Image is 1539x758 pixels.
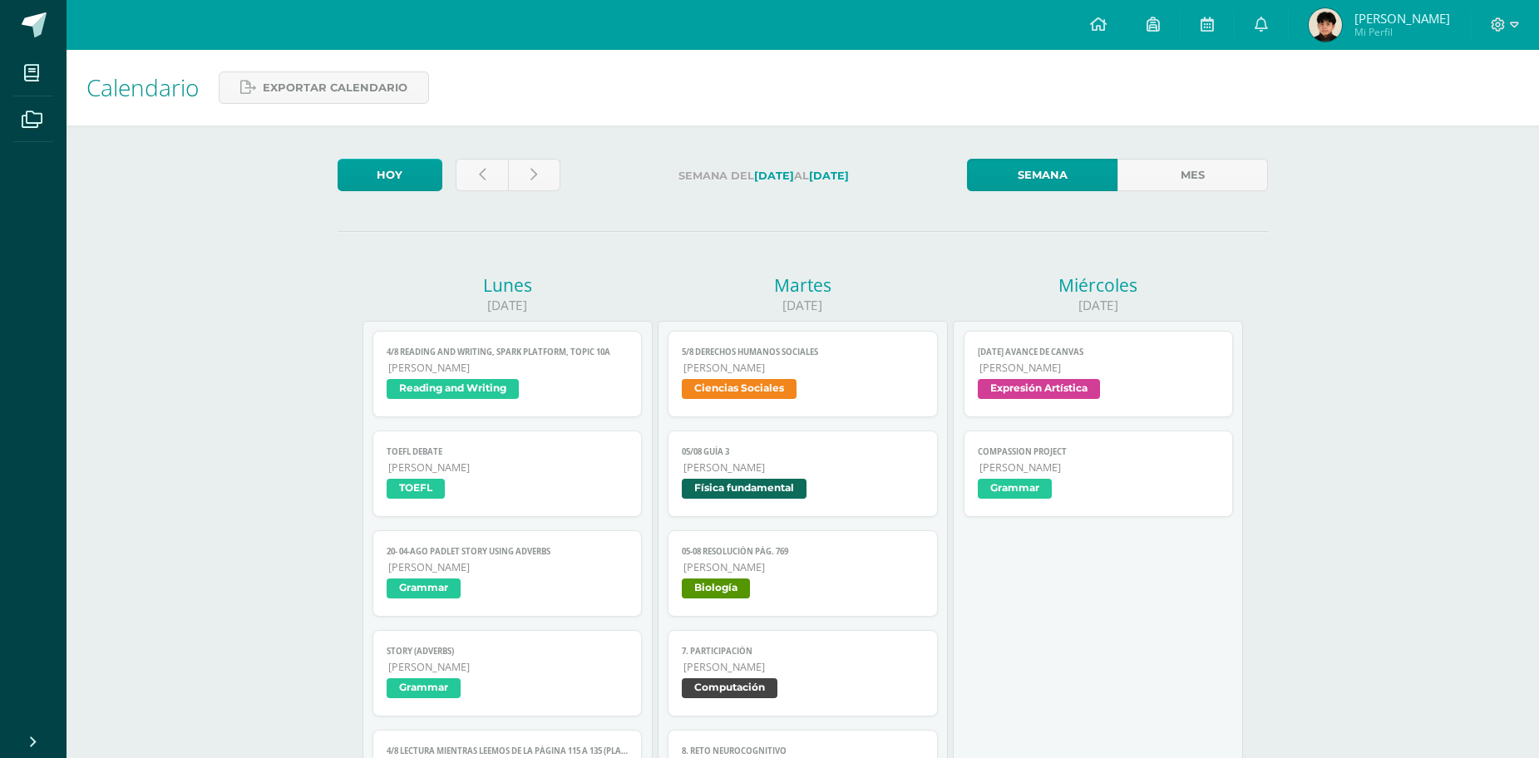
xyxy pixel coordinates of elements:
[668,331,938,417] a: 5/8 Derechos Humanos Sociales[PERSON_NAME]Ciencias Sociales
[683,560,924,574] span: [PERSON_NAME]
[682,646,924,657] span: 7. Participación
[683,660,924,674] span: [PERSON_NAME]
[1309,8,1342,42] img: df962ed01f737edf80b9344964ad4743.png
[387,678,461,698] span: Grammar
[363,297,653,314] div: [DATE]
[387,347,629,357] span: 4/8 REading and Writing, Spark platform, topic 10A
[363,273,653,297] div: Lunes
[1117,159,1268,191] a: Mes
[388,560,629,574] span: [PERSON_NAME]
[388,460,629,475] span: [PERSON_NAME]
[372,530,643,617] a: 20- 04-ago Padlet Story using Adverbs[PERSON_NAME]Grammar
[387,578,461,598] span: Grammar
[979,361,1220,375] span: [PERSON_NAME]
[953,273,1243,297] div: Miércoles
[683,361,924,375] span: [PERSON_NAME]
[953,297,1243,314] div: [DATE]
[387,446,629,457] span: TOEFL Debate
[388,361,629,375] span: [PERSON_NAME]
[658,273,948,297] div: Martes
[967,159,1117,191] a: Semana
[668,630,938,716] a: 7. Participación[PERSON_NAME]Computación
[387,646,629,657] span: STORY (ADVERBS)
[1354,10,1450,27] span: [PERSON_NAME]
[682,379,797,399] span: Ciencias Sociales
[682,479,806,499] span: Física fundamental
[668,530,938,617] a: 05-08 Resolución pág. 769[PERSON_NAME]Biología
[387,479,445,499] span: TOEFL
[979,460,1220,475] span: [PERSON_NAME]
[964,431,1234,517] a: Compassion project[PERSON_NAME]Grammar
[219,71,429,104] a: Exportar calendario
[263,72,407,103] span: Exportar calendario
[978,347,1220,357] span: [DATE] avance de canvas
[978,446,1220,457] span: Compassion project
[682,678,777,698] span: Computación
[683,460,924,475] span: [PERSON_NAME]
[86,71,199,103] span: Calendario
[809,170,849,182] strong: [DATE]
[372,431,643,517] a: TOEFL Debate[PERSON_NAME]TOEFL
[978,479,1052,499] span: Grammar
[372,331,643,417] a: 4/8 REading and Writing, Spark platform, topic 10A[PERSON_NAME]Reading and Writing
[682,347,924,357] span: 5/8 Derechos Humanos Sociales
[388,660,629,674] span: [PERSON_NAME]
[682,746,924,756] span: 8. Reto neurocognitivo
[387,746,629,756] span: 4/8 LECTURA Mientras leemos de la página 115 a 135 (plataforma)
[387,546,629,557] span: 20- 04-ago Padlet Story using Adverbs
[574,159,954,193] label: Semana del al
[658,297,948,314] div: [DATE]
[1354,25,1450,39] span: Mi Perfil
[964,331,1234,417] a: [DATE] avance de canvas[PERSON_NAME]Expresión Artística
[387,379,519,399] span: Reading and Writing
[754,170,794,182] strong: [DATE]
[372,630,643,716] a: STORY (ADVERBS)[PERSON_NAME]Grammar
[978,379,1100,399] span: Expresión Artística
[682,578,750,598] span: Biología
[682,446,924,457] span: 05/08 Guía 3
[682,546,924,557] span: 05-08 Resolución pág. 769
[338,159,442,191] a: Hoy
[668,431,938,517] a: 05/08 Guía 3[PERSON_NAME]Física fundamental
